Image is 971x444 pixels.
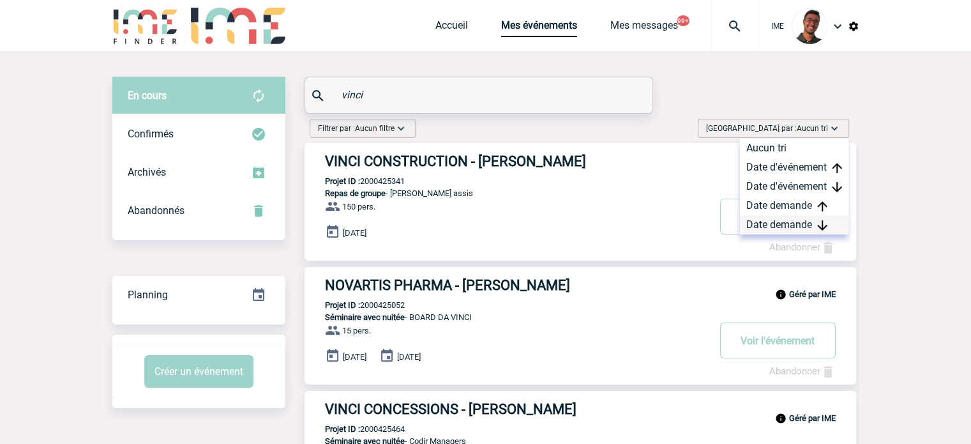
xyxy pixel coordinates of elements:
a: Abandonner [769,365,836,377]
p: 2000425052 [305,300,405,310]
a: Mes événements [501,19,577,37]
span: Aucun filtre [355,124,395,133]
span: Aucun tri [797,124,828,133]
a: Planning [112,275,285,313]
img: arrow_downward.png [832,182,842,192]
span: Archivés [128,166,166,178]
img: info_black_24dp.svg [775,413,787,424]
b: Projet ID : [325,424,360,434]
div: Date d'événement [740,177,848,196]
span: Repas de groupe [325,188,386,198]
img: info_black_24dp.svg [775,289,787,300]
a: VINCI CONCESSIONS - [PERSON_NAME] [305,401,856,417]
p: 2000425341 [305,176,405,186]
div: Date demande [740,215,848,234]
h3: NOVARTIS PHARMA - [PERSON_NAME] [325,277,708,293]
img: arrow_upward.png [832,163,842,173]
span: [DATE] [397,352,421,362]
a: Abandonner [769,241,836,253]
div: Retrouvez ici tous vos événements annulés [112,192,285,230]
p: - BOARD DA VINCI [305,312,708,322]
span: Séminaire avec nuitée [325,312,405,322]
span: [DATE] [343,228,366,238]
span: Filtrer par : [318,122,395,135]
span: [DATE] [343,352,366,362]
a: VINCI CONSTRUCTION - [PERSON_NAME] [305,153,856,169]
img: arrow_upward.png [817,201,827,211]
p: - [PERSON_NAME] assis [305,188,708,198]
div: Date d'événement [740,158,848,177]
span: 15 pers. [342,326,371,335]
input: Rechercher un événement par son nom [338,86,622,104]
b: Géré par IME [789,289,836,299]
b: Projet ID : [325,300,360,310]
span: 150 pers. [342,202,375,211]
img: baseline_expand_more_white_24dp-b.png [828,122,841,135]
span: Abandonnés [128,204,184,217]
b: Projet ID : [325,176,360,186]
h3: VINCI CONSTRUCTION - [PERSON_NAME] [325,153,708,169]
button: Voir l'événement [720,323,836,358]
img: IME-Finder [112,8,179,44]
span: En cours [128,89,167,102]
button: Voir l'événement [720,199,836,234]
span: IME [771,22,784,31]
p: 2000425464 [305,424,405,434]
img: baseline_expand_more_white_24dp-b.png [395,122,407,135]
span: Confirmés [128,128,174,140]
div: Retrouvez ici tous les événements que vous avez décidé d'archiver [112,153,285,192]
button: 99+ [677,15,689,26]
b: Géré par IME [789,413,836,423]
button: Créer un événement [144,355,253,388]
div: Date demande [740,196,848,215]
span: [GEOGRAPHIC_DATA] par : [706,122,828,135]
a: Mes messages [610,19,678,37]
span: Planning [128,289,168,301]
div: Aucun tri [740,139,848,158]
a: Accueil [435,19,468,37]
img: arrow_downward.png [817,220,827,231]
div: Retrouvez ici tous vos évènements avant confirmation [112,77,285,115]
a: NOVARTIS PHARMA - [PERSON_NAME] [305,277,856,293]
img: 124970-0.jpg [792,8,827,44]
div: Retrouvez ici tous vos événements organisés par date et état d'avancement [112,276,285,314]
h3: VINCI CONCESSIONS - [PERSON_NAME] [325,401,708,417]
